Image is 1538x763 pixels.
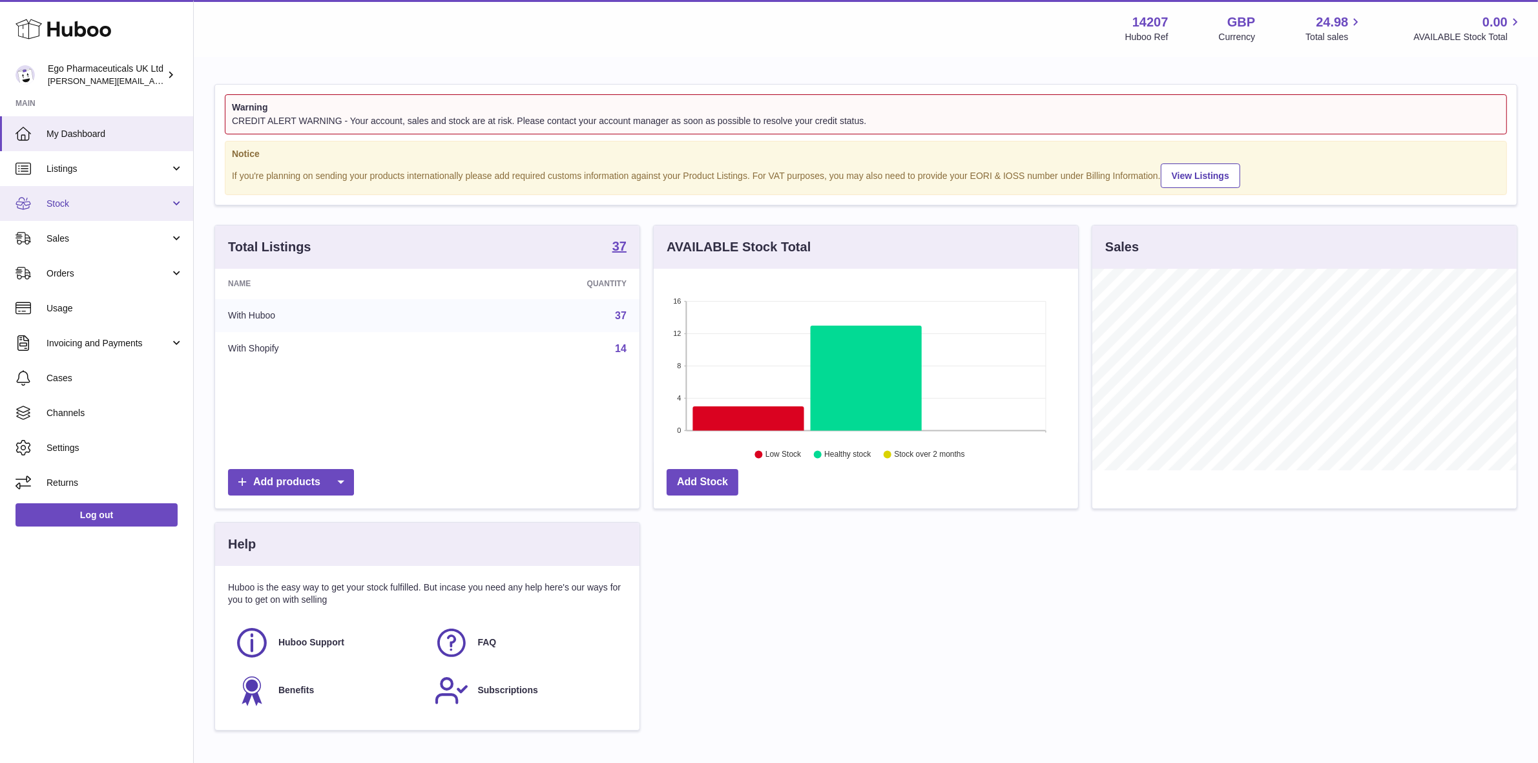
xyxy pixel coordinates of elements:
h3: Help [228,536,256,553]
td: With Shopify [215,332,444,366]
div: CREDIT ALERT WARNING - Your account, sales and stock are at risk. Please contact your account man... [232,115,1500,127]
img: jane.bates@egopharm.com [16,65,35,85]
text: Low Stock [765,450,802,459]
span: Channels [47,407,183,419]
text: 12 [673,330,681,338]
a: 37 [615,310,627,321]
span: Sales [47,233,170,245]
span: Listings [47,163,170,175]
a: 0.00 AVAILABLE Stock Total [1413,14,1522,43]
a: Add products [228,469,354,496]
span: Stock [47,198,170,210]
strong: GBP [1227,14,1255,31]
th: Quantity [444,269,639,298]
strong: 14207 [1132,14,1169,31]
text: 8 [677,362,681,370]
div: Huboo Ref [1125,31,1169,43]
span: [PERSON_NAME][EMAIL_ADDRESS][PERSON_NAME][DOMAIN_NAME] [48,76,328,86]
strong: 37 [612,240,627,253]
a: Benefits [234,673,421,708]
strong: Warning [232,101,1500,114]
text: Healthy stock [824,450,871,459]
span: Cases [47,372,183,384]
a: Log out [16,503,178,527]
h3: Sales [1105,238,1139,256]
span: Returns [47,477,183,489]
span: My Dashboard [47,128,183,140]
span: Usage [47,302,183,315]
span: Benefits [278,684,314,696]
a: 14 [615,343,627,354]
div: Ego Pharmaceuticals UK Ltd [48,63,164,87]
a: 37 [612,240,627,255]
span: Invoicing and Payments [47,337,170,350]
text: 4 [677,395,681,402]
span: Subscriptions [478,684,538,696]
span: Total sales [1305,31,1363,43]
a: Add Stock [667,469,738,496]
td: With Huboo [215,299,444,333]
span: Orders [47,267,170,280]
a: Huboo Support [234,625,421,660]
text: 16 [673,298,681,306]
h3: AVAILABLE Stock Total [667,238,811,256]
h3: Total Listings [228,238,311,256]
div: Currency [1219,31,1256,43]
th: Name [215,269,444,298]
a: View Listings [1161,163,1240,188]
span: FAQ [478,636,497,649]
p: Huboo is the easy way to get your stock fulfilled. But incase you need any help here's our ways f... [228,581,627,606]
a: FAQ [434,625,621,660]
span: AVAILABLE Stock Total [1413,31,1522,43]
div: If you're planning on sending your products internationally please add required customs informati... [232,162,1500,189]
a: 24.98 Total sales [1305,14,1363,43]
strong: Notice [232,148,1500,160]
a: Subscriptions [434,673,621,708]
text: Stock over 2 months [894,450,964,459]
span: Huboo Support [278,636,344,649]
span: Settings [47,442,183,454]
span: 24.98 [1316,14,1348,31]
text: 0 [677,427,681,435]
span: 0.00 [1482,14,1508,31]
